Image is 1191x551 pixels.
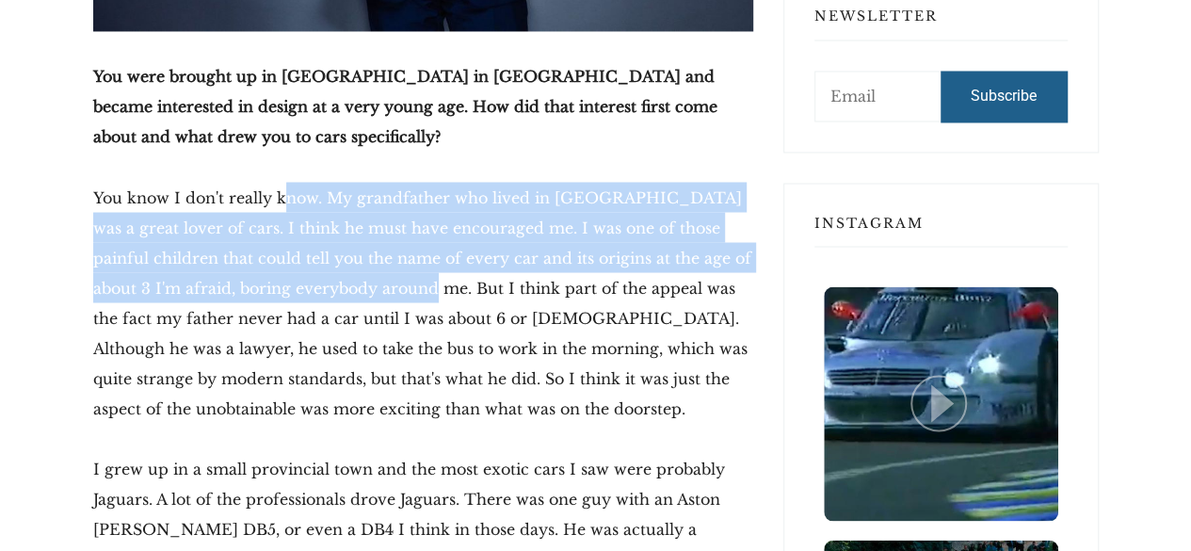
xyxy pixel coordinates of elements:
input: Email [814,71,942,122]
h3: Newsletter [814,8,1068,41]
h3: Instagram [814,214,1068,247]
p: You know I don't really know. My grandfather who lived in [GEOGRAPHIC_DATA] was a great lover of ... [93,182,753,423]
button: Subscribe [941,71,1067,122]
strong: You were brought up in [GEOGRAPHIC_DATA] in [GEOGRAPHIC_DATA] and became interested in design at ... [93,67,717,146]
